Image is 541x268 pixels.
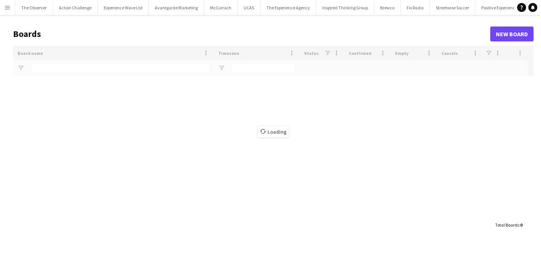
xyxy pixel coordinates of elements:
[13,28,490,40] h1: Boards
[401,0,430,15] button: Fix Radio
[316,0,374,15] button: Inspired Thinking Group
[374,0,401,15] button: Brewco
[238,0,260,15] button: UCAS
[430,0,475,15] button: Streetwise Soccer
[495,218,522,232] div: :
[490,27,534,41] a: New Board
[258,126,289,137] span: Loading
[53,0,98,15] button: Action Challenge
[475,0,523,15] button: Positive Experience
[98,0,149,15] button: Experience Wave Ltd
[15,0,53,15] button: The Observer
[260,0,316,15] button: The Experience Agency
[149,0,204,15] button: Avantgarde Marketing
[495,222,519,228] span: Total Boards
[520,222,522,228] span: 0
[204,0,238,15] button: McCurrach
